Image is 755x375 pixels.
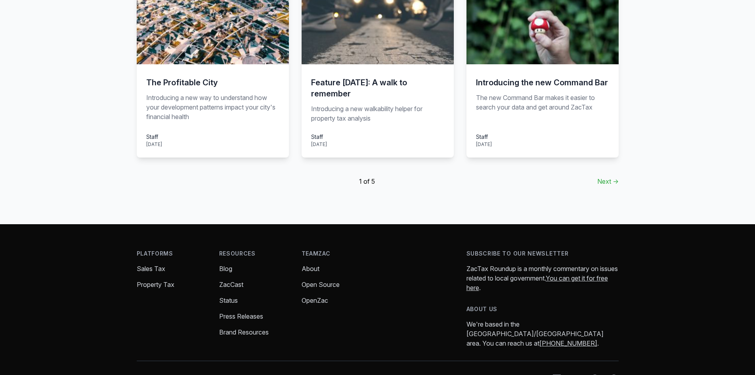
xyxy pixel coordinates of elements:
[137,265,165,273] a: Sales Tax
[359,177,375,186] span: 1 of 5
[466,250,619,258] h4: Subscribe to our newsletter
[476,141,492,147] time: [DATE]
[219,265,232,273] a: Blog
[302,296,328,304] a: OpenZac
[476,133,492,141] div: Staff
[476,93,609,123] p: The new Command Bar makes it easier to search your data and get around ZacTax
[219,250,289,258] h4: Resources
[311,77,444,99] h3: Feature [DATE]: A walk to remember
[146,93,279,123] p: Introducing a new way to understand how your development patterns impact your city's financial he...
[311,133,327,141] div: Staff
[466,264,619,292] p: ZacTax Roundup is a monthly commentary on issues related to local government. .
[311,141,327,147] time: [DATE]
[302,281,340,288] a: Open Source
[146,77,279,88] h3: The Profitable City
[146,141,162,147] time: [DATE]
[302,265,319,273] a: About
[219,328,269,336] a: Brand Resources
[219,281,243,288] a: ZacCast
[311,104,444,123] p: Introducing a new walkability helper for property tax analysis
[137,281,174,288] a: Property Tax
[466,305,619,313] h4: About us
[146,133,162,141] div: Staff
[219,296,238,304] a: Status
[466,319,619,348] p: We're based in the [GEOGRAPHIC_DATA]/[GEOGRAPHIC_DATA] area. You can reach us at .
[539,339,597,347] a: [PHONE_NUMBER]
[476,77,609,88] h3: Introducing the new Command Bar
[302,250,371,258] h4: TeamZac
[137,250,206,258] h4: Platforms
[219,312,263,320] a: Press Releases
[597,177,619,186] a: Next →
